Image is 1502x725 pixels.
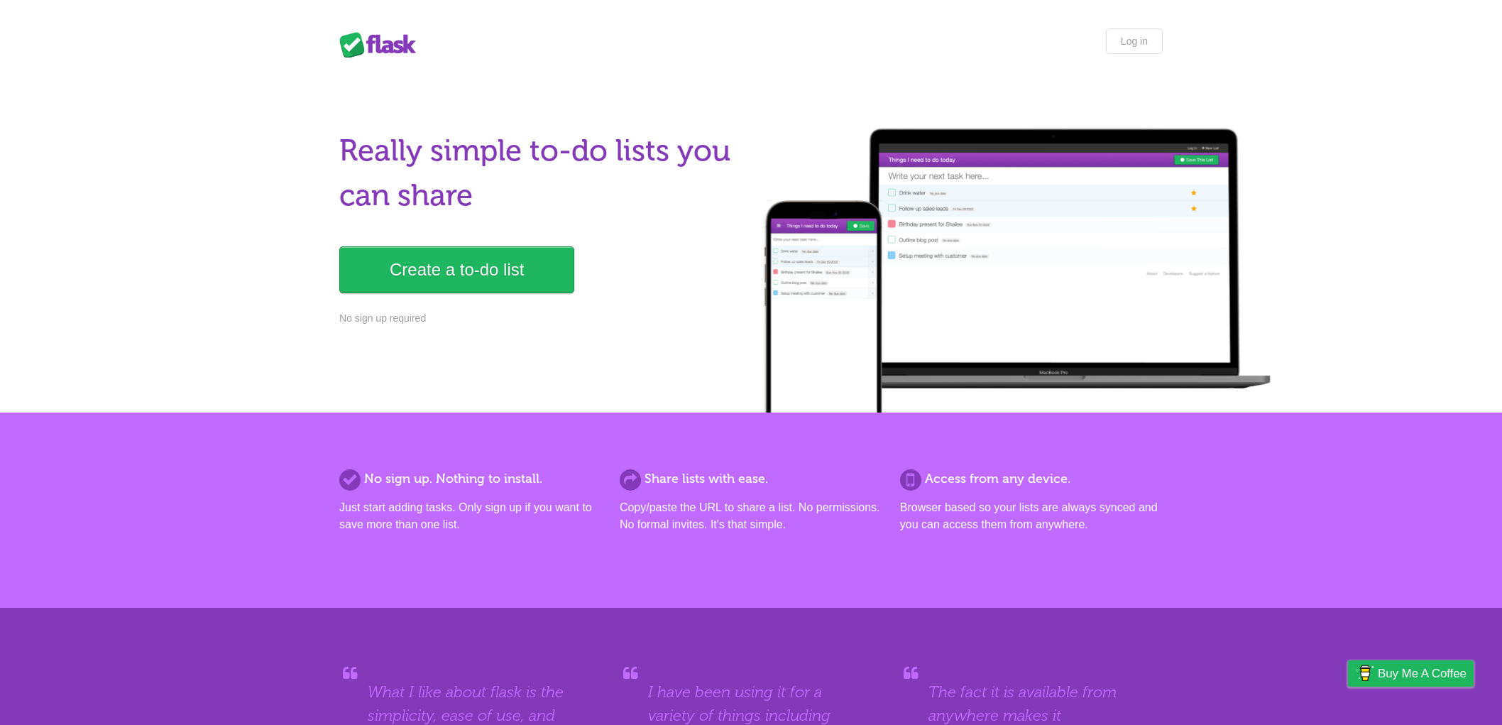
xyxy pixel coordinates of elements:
div: Flask Lists [339,32,424,58]
h1: Really simple to-do lists you can share [339,129,742,218]
p: Just start adding tasks. Only sign up if you want to save more than one list. [339,499,602,533]
img: Buy me a coffee [1355,661,1374,685]
p: Copy/paste the URL to share a list. No permissions. No formal invites. It's that simple. [620,499,882,533]
h2: Share lists with ease. [620,469,882,489]
h2: No sign up. Nothing to install. [339,469,602,489]
a: Buy me a coffee [1348,660,1474,687]
span: Buy me a coffee [1378,661,1467,686]
p: Browser based so your lists are always synced and you can access them from anywhere. [900,499,1163,533]
a: Create a to-do list [339,246,574,293]
p: No sign up required [339,311,742,326]
h2: Access from any device. [900,469,1163,489]
a: Log in [1106,28,1163,54]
